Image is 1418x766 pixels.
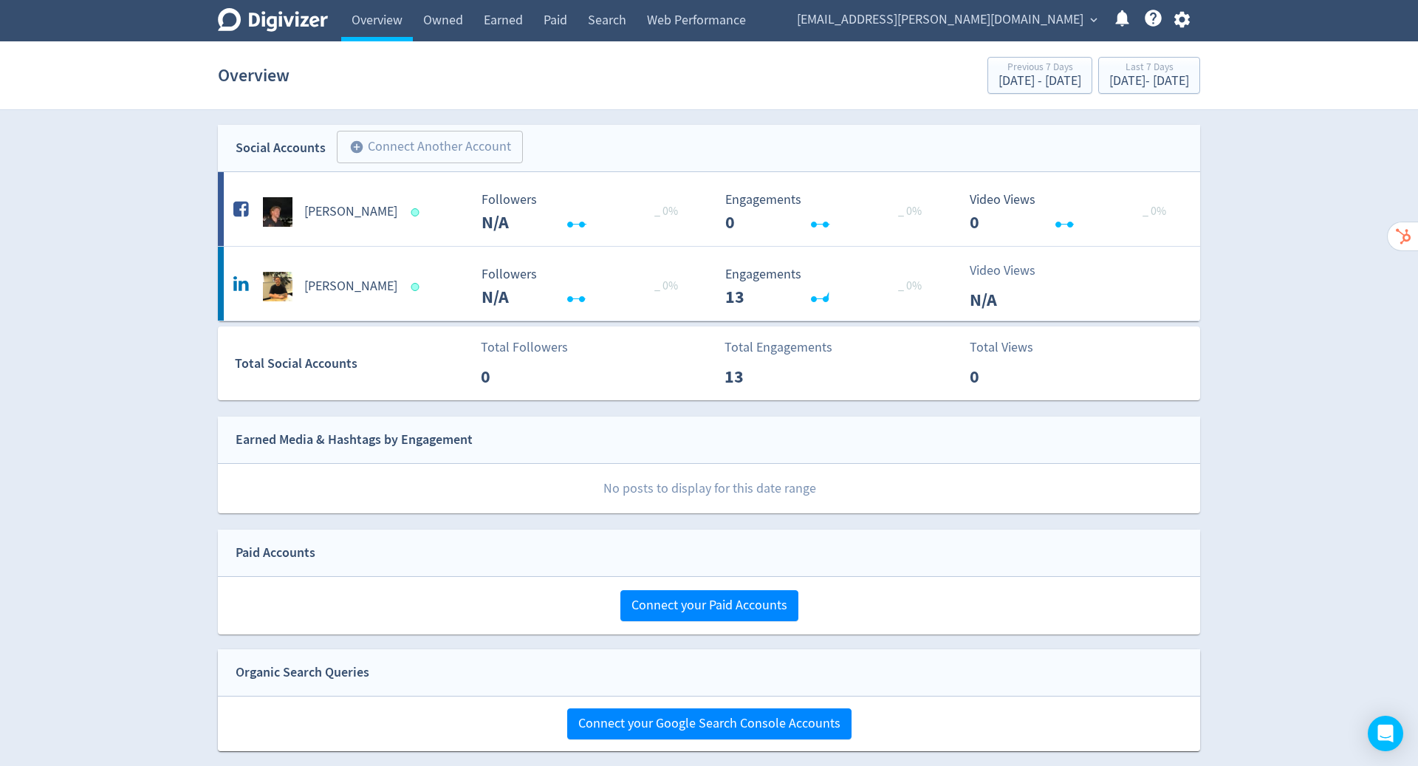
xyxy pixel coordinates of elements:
p: 0 [970,363,1055,390]
a: Connect your Paid Accounts [620,597,798,614]
svg: Followers N/A [474,267,696,307]
span: _ 0% [654,278,678,293]
h1: Overview [218,52,290,99]
p: N/A [970,287,1055,313]
div: [DATE] - [DATE] [999,75,1081,88]
span: [EMAIL_ADDRESS][PERSON_NAME][DOMAIN_NAME] [797,8,1083,32]
svg: Followers N/A [474,193,696,232]
p: No posts to display for this date range [219,464,1200,513]
p: Total Engagements [725,338,832,358]
svg: Engagements 13 [718,267,939,307]
div: Previous 7 Days [999,62,1081,75]
span: _ 0% [654,204,678,219]
img: Hugo McManus undefined [263,272,292,301]
p: Total Views [970,338,1055,358]
svg: Video Views 0 [962,193,1184,232]
span: _ 0% [898,204,922,219]
div: Organic Search Queries [236,662,369,683]
div: Paid Accounts [236,542,315,564]
p: 0 [481,363,566,390]
p: Total Followers [481,338,568,358]
span: Connect your Paid Accounts [631,599,787,612]
p: Video Views [970,261,1055,281]
div: Total Social Accounts [235,353,470,375]
div: Last 7 Days [1109,62,1189,75]
span: Data last synced: 27 Aug 2025, 1:01am (AEST) [411,208,424,216]
div: Open Intercom Messenger [1368,716,1403,751]
span: Data last synced: 27 Aug 2025, 4:01am (AEST) [411,283,424,291]
div: [DATE] - [DATE] [1109,75,1189,88]
button: Connect Another Account [337,131,523,163]
p: 13 [725,363,809,390]
button: Connect your Google Search Console Accounts [567,708,852,739]
button: Last 7 Days[DATE]- [DATE] [1098,57,1200,94]
div: Earned Media & Hashtags by Engagement [236,429,473,451]
span: Connect your Google Search Console Accounts [578,717,840,731]
a: Connect your Google Search Console Accounts [567,715,852,732]
svg: Engagements 0 [718,193,939,232]
img: Hugo Mcmanus undefined [263,197,292,227]
button: Connect your Paid Accounts [620,590,798,621]
span: add_circle [349,140,364,154]
button: [EMAIL_ADDRESS][PERSON_NAME][DOMAIN_NAME] [792,8,1101,32]
span: expand_more [1087,13,1100,27]
a: Hugo McManus undefined[PERSON_NAME] Followers N/A Followers N/A _ 0% Engagements 13 Engagements 1... [218,247,1200,321]
span: _ 0% [1143,204,1166,219]
a: Connect Another Account [326,133,523,163]
a: Hugo Mcmanus undefined[PERSON_NAME] Followers N/A Followers N/A _ 0% Engagements 0 Engagements 0 ... [218,172,1200,246]
h5: [PERSON_NAME] [304,278,397,295]
button: Previous 7 Days[DATE] - [DATE] [987,57,1092,94]
span: _ 0% [898,278,922,293]
div: Social Accounts [236,137,326,159]
h5: [PERSON_NAME] [304,203,397,221]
